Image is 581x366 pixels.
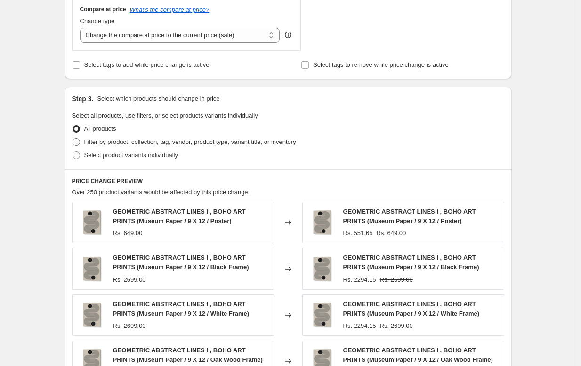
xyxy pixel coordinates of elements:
[113,229,143,238] div: Rs. 649.00
[307,255,336,283] img: gallerywrap-resized_212f066c-7c3d-4415-9b16-553eb73bee29_80x.jpg
[113,275,146,285] div: Rs. 2699.00
[84,125,116,132] span: All products
[77,301,105,329] img: gallerywrap-resized_212f066c-7c3d-4415-9b16-553eb73bee29_80x.jpg
[343,208,476,224] span: GEOMETRIC ABSTRACT LINES I , BOHO ART PRINTS (Museum Paper / 9 X 12 / Poster)
[343,275,376,285] div: Rs. 2294.15
[343,229,373,238] div: Rs. 551.65
[376,229,406,238] strike: Rs. 649.00
[72,189,250,196] span: Over 250 product variants would be affected by this price change:
[113,254,249,271] span: GEOMETRIC ABSTRACT LINES I , BOHO ART PRINTS (Museum Paper / 9 X 12 / Black Frame)
[343,254,479,271] span: GEOMETRIC ABSTRACT LINES I , BOHO ART PRINTS (Museum Paper / 9 X 12 / Black Frame)
[77,208,105,237] img: gallerywrap-resized_212f066c-7c3d-4415-9b16-553eb73bee29_80x.jpg
[84,138,296,145] span: Filter by product, collection, tag, vendor, product type, variant title, or inventory
[80,6,126,13] h3: Compare at price
[113,347,263,363] span: GEOMETRIC ABSTRACT LINES I , BOHO ART PRINTS (Museum Paper / 9 X 12 / Oak Wood Frame)
[84,61,210,68] span: Select tags to add while price change is active
[380,275,413,285] strike: Rs. 2699.00
[113,301,250,317] span: GEOMETRIC ABSTRACT LINES I , BOHO ART PRINTS (Museum Paper / 9 X 12 / White Frame)
[343,321,376,331] div: Rs. 2294.15
[84,151,178,159] span: Select product variants individually
[72,94,94,103] h2: Step 3.
[307,301,336,329] img: gallerywrap-resized_212f066c-7c3d-4415-9b16-553eb73bee29_80x.jpg
[380,321,413,331] strike: Rs. 2699.00
[130,6,210,13] button: What's the compare at price?
[283,30,293,40] div: help
[343,301,480,317] span: GEOMETRIC ABSTRACT LINES I , BOHO ART PRINTS (Museum Paper / 9 X 12 / White Frame)
[313,61,449,68] span: Select tags to remove while price change is active
[97,94,219,103] p: Select which products should change in price
[113,208,246,224] span: GEOMETRIC ABSTRACT LINES I , BOHO ART PRINTS (Museum Paper / 9 X 12 / Poster)
[307,208,336,237] img: gallerywrap-resized_212f066c-7c3d-4415-9b16-553eb73bee29_80x.jpg
[113,321,146,331] div: Rs. 2699.00
[72,177,504,185] h6: PRICE CHANGE PREVIEW
[72,112,258,119] span: Select all products, use filters, or select products variants individually
[343,347,493,363] span: GEOMETRIC ABSTRACT LINES I , BOHO ART PRINTS (Museum Paper / 9 X 12 / Oak Wood Frame)
[80,17,115,24] span: Change type
[77,255,105,283] img: gallerywrap-resized_212f066c-7c3d-4415-9b16-553eb73bee29_80x.jpg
